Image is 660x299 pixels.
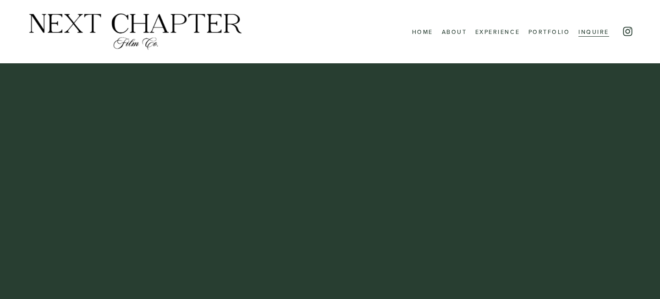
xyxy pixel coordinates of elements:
[578,26,609,37] a: Inquire
[622,26,633,37] a: Instagram
[27,12,244,51] img: Next Chapter Film Co.
[412,26,433,37] a: Home
[475,26,520,37] a: Experience
[442,26,467,37] a: About
[528,26,570,37] a: Portfolio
